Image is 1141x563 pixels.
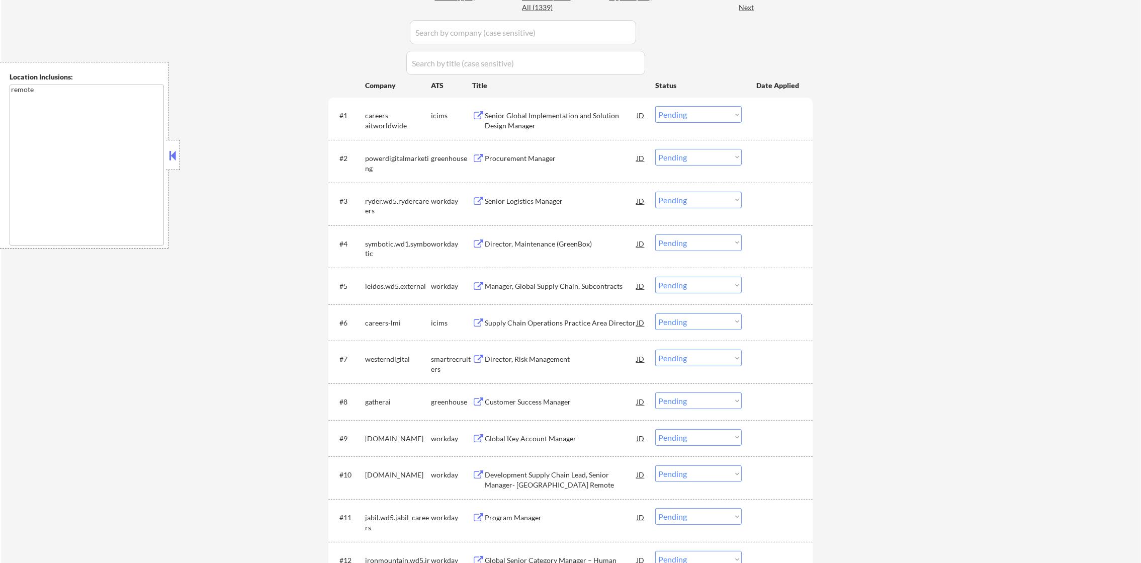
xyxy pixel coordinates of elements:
[339,281,357,291] div: #5
[365,513,431,532] div: jabil.wd5.jabil_careers
[339,513,357,523] div: #11
[485,153,637,164] div: Procurement Manager
[636,106,646,124] div: JD
[655,76,742,94] div: Status
[485,239,637,249] div: Director, Maintenance (GreenBox)
[339,354,357,364] div: #7
[739,3,755,13] div: Next
[339,153,357,164] div: #2
[431,318,472,328] div: icims
[431,111,472,121] div: icims
[365,196,431,216] div: ryder.wd5.rydercareers
[431,196,472,206] div: workday
[636,234,646,253] div: JD
[365,153,431,173] div: powerdigitalmarketing
[365,239,431,259] div: symbotic.wd1.symbotic
[431,153,472,164] div: greenhouse
[636,465,646,484] div: JD
[636,350,646,368] div: JD
[636,392,646,411] div: JD
[756,81,801,91] div: Date Applied
[431,470,472,480] div: workday
[431,354,472,374] div: smartrecruiters
[431,397,472,407] div: greenhouse
[431,81,472,91] div: ATS
[431,513,472,523] div: workday
[410,20,636,44] input: Search by company (case sensitive)
[431,239,472,249] div: workday
[522,3,572,13] div: All (1339)
[636,508,646,526] div: JD
[10,72,164,82] div: Location Inclusions:
[406,51,645,75] input: Search by title (case sensitive)
[339,434,357,444] div: #9
[431,281,472,291] div: workday
[636,313,646,332] div: JD
[365,470,431,480] div: [DOMAIN_NAME]
[365,434,431,444] div: [DOMAIN_NAME]
[485,513,637,523] div: Program Manager
[339,470,357,480] div: #10
[636,429,646,447] div: JD
[485,470,637,490] div: Development Supply Chain Lead, Senior Manager- [GEOGRAPHIC_DATA] Remote
[365,318,431,328] div: careers-lmi
[431,434,472,444] div: workday
[365,281,431,291] div: leidos.wd5.external
[365,111,431,130] div: careers-aitworldwide
[636,192,646,210] div: JD
[636,277,646,295] div: JD
[472,81,646,91] div: Title
[339,196,357,206] div: #3
[339,397,357,407] div: #8
[485,318,637,328] div: Supply Chain Operations Practice Area Director
[339,239,357,249] div: #4
[485,196,637,206] div: Senior Logistics Manager
[365,81,431,91] div: Company
[485,281,637,291] div: Manager, Global Supply Chain, Subcontracts
[485,111,637,130] div: Senior Global Implementation and Solution Design Manager
[485,397,637,407] div: Customer Success Manager
[339,111,357,121] div: #1
[365,397,431,407] div: gatherai
[636,149,646,167] div: JD
[485,354,637,364] div: Director, Risk Management
[365,354,431,364] div: westerndigital
[339,318,357,328] div: #6
[485,434,637,444] div: Global Key Account Manager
